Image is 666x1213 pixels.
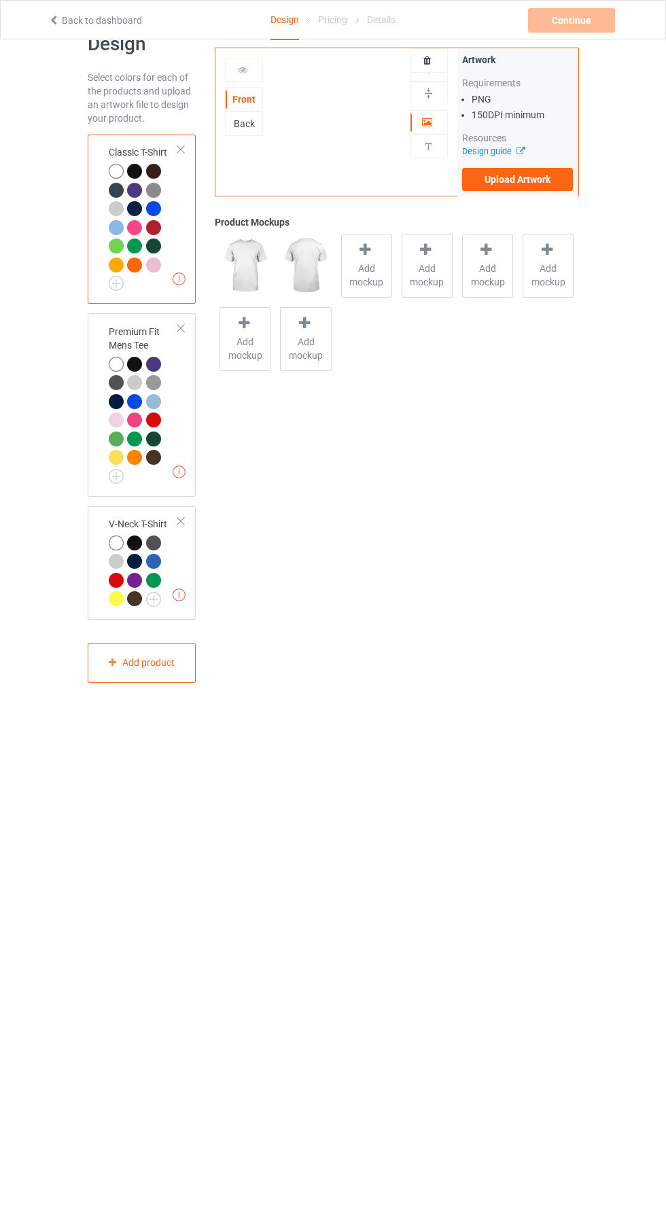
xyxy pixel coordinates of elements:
div: V-Neck T-Shirt [109,517,179,605]
img: svg+xml;base64,PD94bWwgdmVyc2lvbj0iMS4wIiBlbmNvZGluZz0iVVRGLTgiPz4KPHN2ZyB3aWR0aD0iMjJweCIgaGVpZ2... [109,276,124,291]
div: Product Mockups [215,215,578,229]
div: Classic T-Shirt [109,145,179,286]
div: Add mockup [220,307,270,371]
h1: Design [88,32,196,56]
img: svg+xml;base64,PD94bWwgdmVyc2lvbj0iMS4wIiBlbmNvZGluZz0iVVRGLTgiPz4KPHN2ZyB3aWR0aD0iMjJweCIgaGVpZ2... [109,469,124,484]
div: Design [270,1,299,40]
img: exclamation icon [173,273,186,285]
img: exclamation icon [173,588,186,601]
span: Add mockup [463,262,512,289]
img: svg+xml;base64,PD94bWwgdmVyc2lvbj0iMS4wIiBlbmNvZGluZz0iVVRGLTgiPz4KPHN2ZyB3aWR0aD0iMjJweCIgaGVpZ2... [146,592,161,607]
div: Add mockup [402,234,453,298]
img: heather_texture.png [146,375,161,390]
li: 150 DPI minimum [472,108,574,122]
div: Add mockup [523,234,574,298]
img: svg%3E%0A [422,87,435,100]
div: Premium Fit Mens Tee [109,325,179,479]
div: Back [226,117,262,130]
div: Resources [462,131,574,145]
a: Design guide [462,146,524,156]
div: V-Neck T-Shirt [88,506,196,620]
label: Upload Artwork [462,168,574,191]
div: Pricing [318,1,347,39]
span: Add mockup [523,262,573,289]
div: Add product [88,643,196,683]
div: Add mockup [280,307,331,371]
img: svg%3E%0A [422,140,435,153]
div: Details [367,1,396,39]
a: Back to dashboard [48,15,142,26]
div: Requirements [462,76,574,90]
div: Add mockup [462,234,513,298]
div: Artwork [462,53,574,67]
div: Add mockup [341,234,392,298]
span: Add mockup [402,262,452,289]
div: Classic T-Shirt [88,135,196,304]
span: Add mockup [220,335,270,362]
div: Front [226,92,262,106]
img: heather_texture.png [146,183,161,198]
img: regular.jpg [280,234,331,298]
span: Add mockup [342,262,391,289]
span: Add mockup [281,335,330,362]
div: Select colors for each of the products and upload an artwork file to design your product. [88,71,196,125]
img: regular.jpg [220,234,270,298]
img: exclamation icon [173,465,186,478]
li: PNG [472,92,574,106]
div: Premium Fit Mens Tee [88,313,196,496]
